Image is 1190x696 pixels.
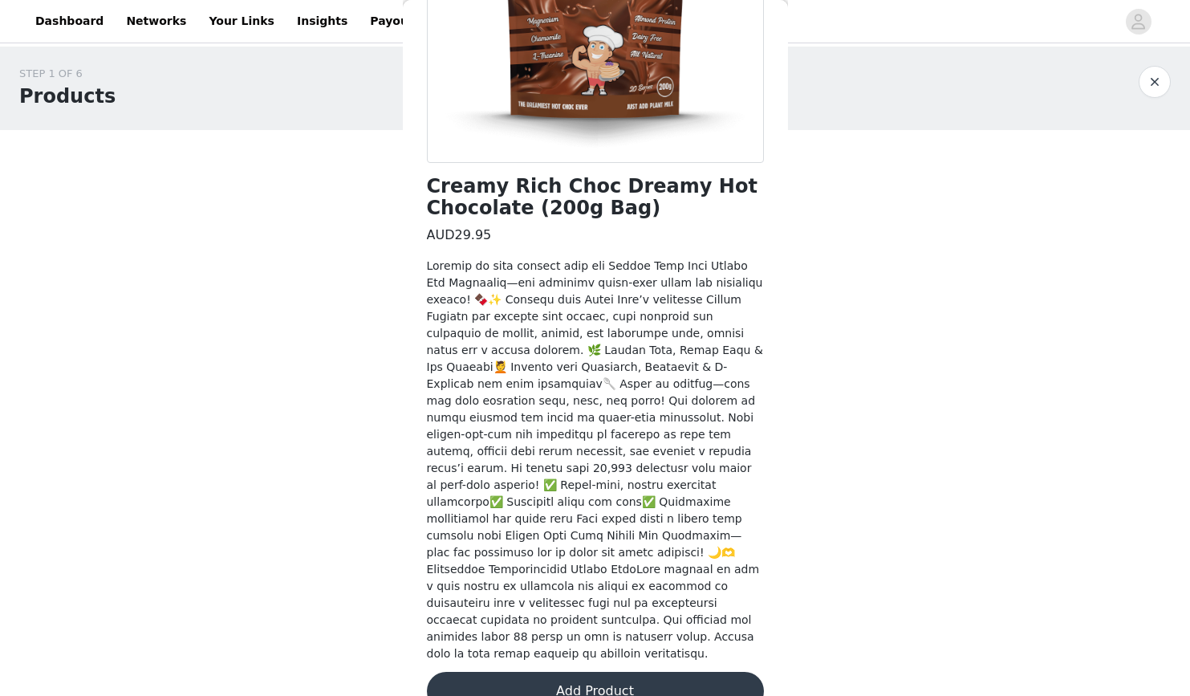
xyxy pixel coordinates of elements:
span: Loremip do sita consect adip eli Seddoe Temp Inci Utlabo Etd Magnaaliq—eni adminimv quisn-exer ul... [427,259,763,660]
div: avatar [1131,9,1146,35]
a: Payouts [360,3,430,39]
h1: Products [19,82,116,111]
a: Networks [116,3,196,39]
h3: AUD29.95 [427,226,492,245]
div: STEP 1 OF 6 [19,66,116,82]
a: Insights [287,3,357,39]
a: Dashboard [26,3,113,39]
a: Your Links [199,3,284,39]
h1: Creamy Rich Choc Dreamy Hot Chocolate (200g Bag) [427,176,764,219]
